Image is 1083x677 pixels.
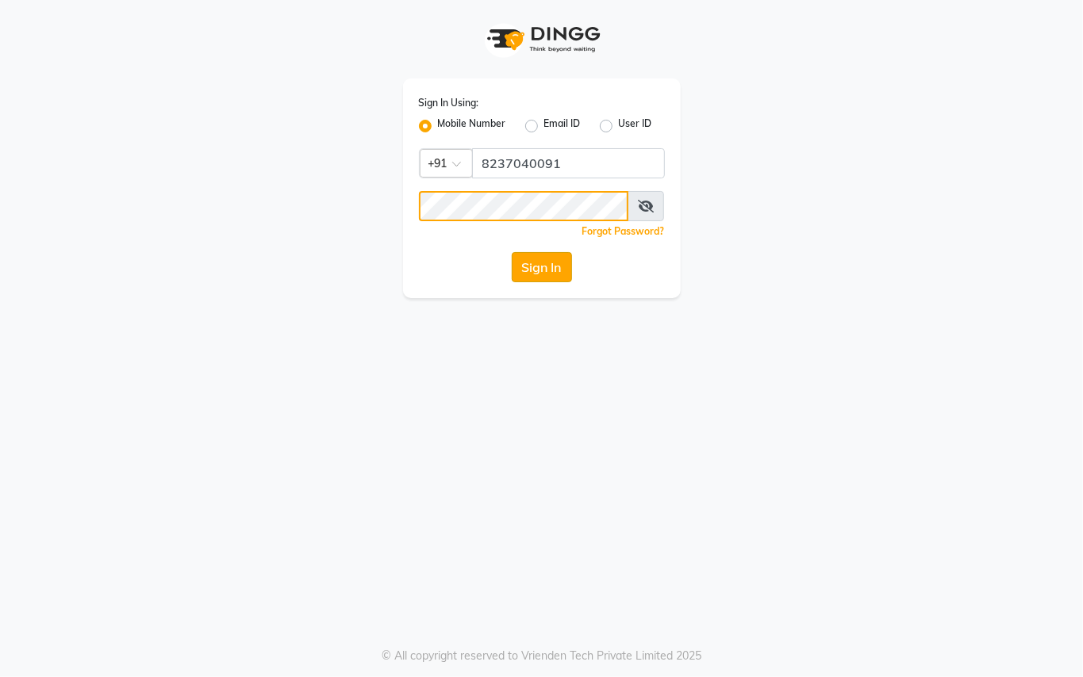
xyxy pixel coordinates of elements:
input: Username [419,191,628,221]
a: Forgot Password? [582,225,665,237]
img: logo1.svg [478,16,605,63]
button: Sign In [512,252,572,282]
input: Username [472,148,665,178]
label: Sign In Using: [419,96,479,110]
label: Mobile Number [438,117,506,136]
label: User ID [619,117,652,136]
label: Email ID [544,117,581,136]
